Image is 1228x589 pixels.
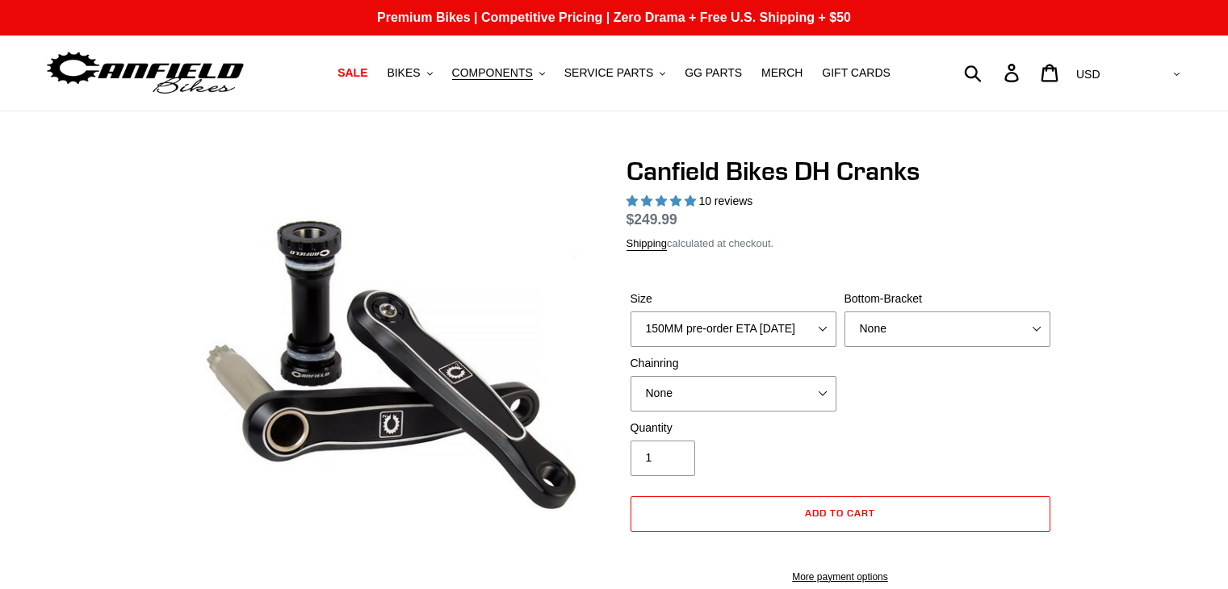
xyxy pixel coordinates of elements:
a: Shipping [627,237,668,251]
span: $249.99 [627,211,677,228]
label: Quantity [631,420,836,437]
button: Add to cart [631,496,1050,532]
a: More payment options [631,570,1050,584]
span: 10 reviews [698,194,752,207]
label: Chainring [631,355,836,372]
span: 4.90 stars [627,194,699,207]
span: COMPONENTS [452,66,533,80]
a: GG PARTS [677,62,750,84]
input: Search [973,55,1014,90]
span: SALE [337,66,367,80]
button: SERVICE PARTS [556,62,673,84]
span: MERCH [761,66,803,80]
label: Bottom-Bracket [845,290,1050,307]
h1: Canfield Bikes DH Cranks [627,156,1054,186]
label: Size [631,290,836,307]
a: SALE [329,62,375,84]
button: BIKES [379,62,440,84]
div: calculated at checkout. [627,236,1054,252]
span: GG PARTS [685,66,742,80]
button: COMPONENTS [444,62,553,84]
a: MERCH [753,62,811,84]
span: GIFT CARDS [822,66,891,80]
span: Add to cart [805,507,875,519]
img: Canfield Bikes [44,48,246,98]
a: GIFT CARDS [814,62,899,84]
span: BIKES [387,66,420,80]
span: SERVICE PARTS [564,66,653,80]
